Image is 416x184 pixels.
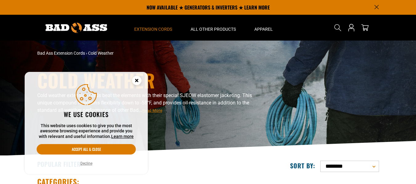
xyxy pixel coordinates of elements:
[46,23,107,33] img: Bad Ass Extension Cords
[290,162,315,170] label: Sort by:
[142,108,162,113] span: Read More
[37,144,136,155] button: Accept all & close
[134,26,172,32] span: Extension Cords
[86,51,87,56] span: ›
[191,26,236,32] span: All Other Products
[181,15,245,41] summary: All Other Products
[333,23,343,33] summary: Search
[37,71,262,89] h1: Cold Weather
[254,26,273,32] span: Apparel
[37,51,85,56] a: Bad Ass Extension Cords
[25,72,148,174] aside: Cookie Consent
[245,15,282,41] summary: Apparel
[37,110,136,118] h2: We use cookies
[88,51,114,56] span: Cold Weather
[37,123,136,139] p: This website uses cookies to give you the most awesome browsing experience and provide you with r...
[111,134,134,139] a: Learn more
[37,50,262,57] nav: breadcrumbs
[125,15,181,41] summary: Extension Cords
[79,160,94,166] button: Decline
